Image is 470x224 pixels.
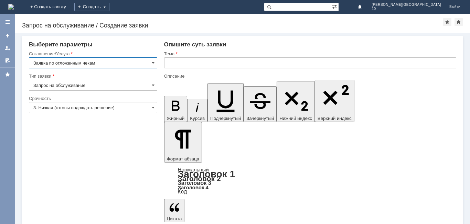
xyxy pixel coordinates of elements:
div: Формат абзаца [164,167,456,194]
span: Зачеркнутый [246,116,274,121]
a: Мои заявки [2,43,13,54]
span: Нижний индекс [279,116,312,121]
div: Добавить в избранное [443,18,451,26]
span: Подчеркнутый [210,116,241,121]
div: Запрос на обслуживание / Создание заявки [22,22,443,29]
span: Жирный [167,116,185,121]
div: Срочность [29,96,156,101]
button: Цитата [164,199,185,222]
div: Тип заявки [29,74,156,78]
a: Заголовок 4 [178,184,209,190]
span: 10 [372,7,441,11]
button: Курсив [187,99,207,122]
span: Опишите суть заявки [164,41,226,48]
a: Перейти на домашнюю страницу [8,4,14,10]
button: Формат абзаца [164,122,202,163]
div: Сделать домашней страницей [455,18,463,26]
div: Соглашение/Услуга [29,52,156,56]
span: Курсив [190,116,205,121]
a: Заголовок 3 [178,180,211,186]
div: Описание [164,74,455,78]
div: Тема [164,52,455,56]
button: Зачеркнутый [244,86,277,122]
a: Код [178,189,187,195]
span: Цитата [167,216,182,221]
img: logo [8,4,14,10]
span: Верхний индекс [318,116,352,121]
button: Жирный [164,96,188,122]
div: Создать [74,3,109,11]
button: Подчеркнутый [207,83,244,122]
a: Заголовок 1 [178,169,235,179]
a: Нормальный [178,167,209,172]
a: Создать заявку [2,30,13,41]
a: Заголовок 2 [178,175,221,182]
span: Расширенный поиск [332,3,339,10]
span: Выберите параметры [29,41,93,48]
span: [PERSON_NAME][GEOGRAPHIC_DATA] [372,3,441,7]
a: Мои согласования [2,55,13,66]
span: Формат абзаца [167,156,199,161]
button: Верхний индекс [315,80,354,122]
button: Нижний индекс [277,81,315,122]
